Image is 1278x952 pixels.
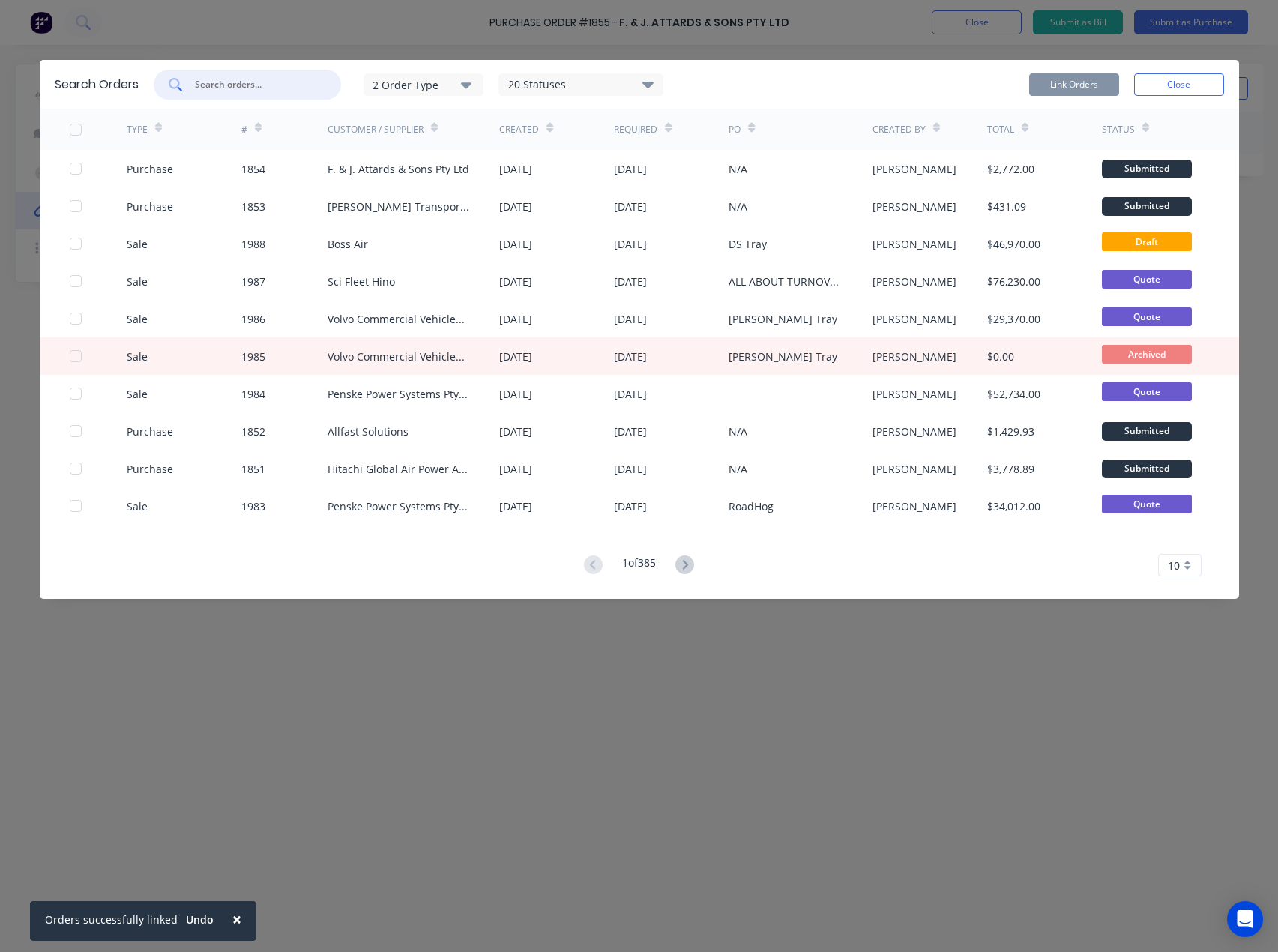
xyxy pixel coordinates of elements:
[499,236,532,252] div: [DATE]
[127,161,173,177] div: Purchase
[1102,270,1192,289] span: Quote
[1029,73,1119,96] button: Link Orders
[499,386,532,402] div: [DATE]
[232,909,241,930] span: ×
[872,236,956,252] div: [PERSON_NAME]
[729,461,747,477] div: N/A
[987,274,1040,289] div: $76,230.00
[328,199,470,214] div: [PERSON_NAME] Transport Equipment
[729,498,774,514] div: RoadHog
[872,199,956,214] div: [PERSON_NAME]
[241,123,247,136] div: #
[127,386,148,402] div: Sale
[1102,460,1192,478] div: Submitted
[241,161,265,177] div: 1854
[872,461,956,477] div: [PERSON_NAME]
[499,311,532,327] div: [DATE]
[614,123,657,136] div: Required
[499,76,663,93] div: 20 Statuses
[614,349,647,364] div: [DATE]
[499,274,532,289] div: [DATE]
[328,161,469,177] div: F. & J. Attards & Sons Pty Ltd
[499,498,532,514] div: [DATE]
[127,311,148,327] div: Sale
[987,461,1034,477] div: $3,778.89
[987,236,1040,252] div: $46,970.00
[127,461,173,477] div: Purchase
[499,349,532,364] div: [DATE]
[241,424,265,439] div: 1852
[328,349,470,364] div: Volvo Commercial Vehicles - [GEOGRAPHIC_DATA]
[241,199,265,214] div: 1853
[987,349,1014,364] div: $0.00
[614,498,647,514] div: [DATE]
[241,349,265,364] div: 1985
[127,274,148,289] div: Sale
[987,498,1040,514] div: $34,012.00
[1102,307,1192,326] span: Quote
[241,274,265,289] div: 1987
[1102,345,1192,364] span: Archived
[499,461,532,477] div: [DATE]
[614,199,647,214] div: [DATE]
[45,912,178,927] div: Orders successfully linked
[127,424,173,439] div: Purchase
[499,123,539,136] div: Created
[729,199,747,214] div: N/A
[987,311,1040,327] div: $29,370.00
[499,161,532,177] div: [DATE]
[328,498,470,514] div: Penske Power Systems Pty Ltd
[614,236,647,252] div: [DATE]
[364,73,483,96] button: 2 Order Type
[729,161,747,177] div: N/A
[872,424,956,439] div: [PERSON_NAME]
[872,498,956,514] div: [PERSON_NAME]
[729,123,741,136] div: PO
[614,311,647,327] div: [DATE]
[1102,160,1192,178] div: Submitted
[328,386,470,402] div: Penske Power Systems Pty Ltd
[987,386,1040,402] div: $52,734.00
[328,236,368,252] div: Boss Air
[328,123,424,136] div: Customer / Supplier
[1168,558,1180,573] span: 10
[127,123,148,136] div: TYPE
[729,349,837,364] div: [PERSON_NAME] Tray
[622,555,656,576] div: 1 of 385
[872,123,926,136] div: Created By
[729,274,842,289] div: ALL ABOUT TURNOVER FC
[499,199,532,214] div: [DATE]
[729,311,837,327] div: [PERSON_NAME] Tray
[241,311,265,327] div: 1986
[241,461,265,477] div: 1851
[328,424,409,439] div: Allfast Solutions
[127,349,148,364] div: Sale
[729,236,767,252] div: DS Tray
[127,236,148,252] div: Sale
[1102,232,1192,251] span: Draft
[55,76,139,94] div: Search Orders
[373,76,473,92] div: 2 Order Type
[241,386,265,402] div: 1984
[872,386,956,402] div: [PERSON_NAME]
[872,311,956,327] div: [PERSON_NAME]
[328,311,470,327] div: Volvo Commercial Vehicles - [GEOGRAPHIC_DATA]
[127,498,148,514] div: Sale
[987,424,1034,439] div: $1,429.93
[614,274,647,289] div: [DATE]
[241,236,265,252] div: 1988
[872,349,956,364] div: [PERSON_NAME]
[217,901,256,937] button: Close
[987,199,1026,214] div: $431.09
[127,199,173,214] div: Purchase
[178,909,222,931] button: Undo
[1102,422,1192,441] div: Submitted
[328,274,395,289] div: Sci Fleet Hino
[1102,382,1192,401] span: Quote
[241,498,265,514] div: 1983
[1102,123,1135,136] div: Status
[1102,495,1192,513] span: Quote
[1227,901,1263,937] div: Open Intercom Messenger
[614,386,647,402] div: [DATE]
[614,424,647,439] div: [DATE]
